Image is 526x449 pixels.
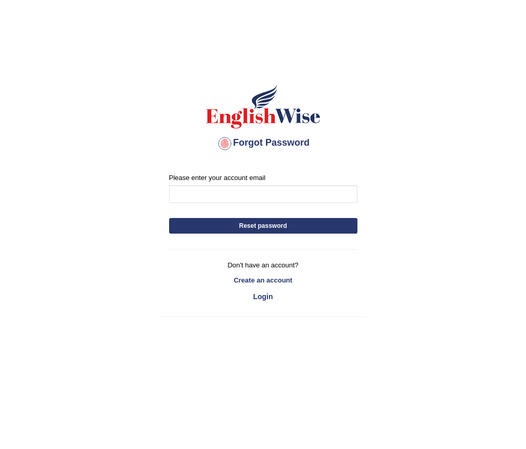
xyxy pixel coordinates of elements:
span: Forgot Password [216,137,310,148]
button: Reset password [169,218,357,234]
a: Login [169,288,357,305]
p: Don't have an account? [169,260,357,270]
img: English Wise [204,83,323,130]
label: Please enter your account email [169,173,266,183]
a: Create an account [169,275,357,285]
